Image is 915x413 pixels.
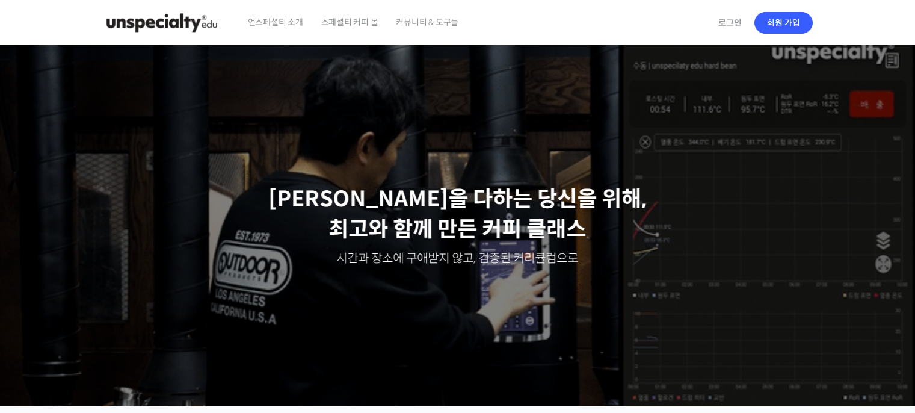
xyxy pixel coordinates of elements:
a: 회원 가입 [754,12,813,34]
p: [PERSON_NAME]을 다하는 당신을 위해, 최고와 함께 만든 커피 클래스 [12,184,904,245]
a: 로그인 [711,9,749,37]
p: 시간과 장소에 구애받지 않고, 검증된 커리큘럼으로 [12,250,904,267]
